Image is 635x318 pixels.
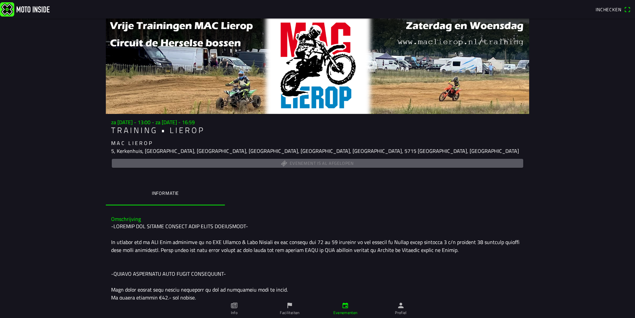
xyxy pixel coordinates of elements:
ion-icon: person [397,302,404,309]
ion-label: Info [231,310,237,316]
ion-text: M A C L I E R O P [111,139,152,147]
h1: T R A I N I N G • L I E R O P [111,125,524,135]
ion-icon: paper [231,302,238,309]
ion-text: 5, Kerkenhuis, [GEOGRAPHIC_DATA], [GEOGRAPHIC_DATA], [GEOGRAPHIC_DATA], [GEOGRAPHIC_DATA], [GEOGR... [111,147,519,155]
h3: Omschrijving [111,216,524,222]
span: Inchecken [596,6,621,13]
ion-icon: flag [286,302,293,309]
ion-label: Faciliteiten [280,310,299,316]
ion-label: Informatie [152,190,179,197]
a: Incheckenqr scanner [592,4,634,15]
ion-label: Profiel [395,310,407,316]
ion-label: Evenementen [333,310,358,316]
ion-icon: calendar [342,302,349,309]
h3: za [DATE] - 13:00 - za [DATE] - 16:59 [111,119,524,125]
